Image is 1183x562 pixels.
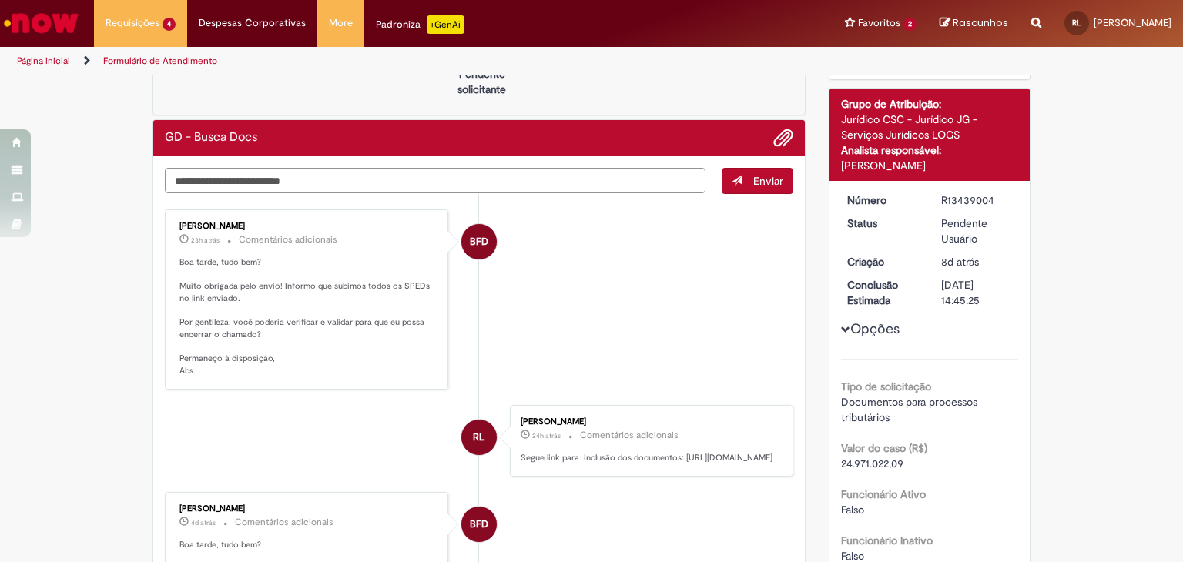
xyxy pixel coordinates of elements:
div: R13439004 [941,192,1013,208]
span: Falso [841,503,864,517]
span: 8d atrás [941,255,979,269]
span: More [329,15,353,31]
h2: GD - Busca Docs Histórico de tíquete [165,131,257,145]
span: 24h atrás [532,431,561,440]
span: RL [1072,18,1081,28]
div: Jurídico CSC - Jurídico JG - Serviços Jurídicos LOGS [841,112,1019,142]
dt: Criação [836,254,930,269]
div: Pendente Usuário [941,216,1013,246]
div: [PERSON_NAME] [521,417,777,427]
div: Padroniza [376,15,464,34]
span: Despesas Corporativas [199,15,306,31]
span: 2 [903,18,917,31]
div: [PERSON_NAME] [179,504,436,513]
span: 4d atrás [191,518,216,527]
p: +GenAi [427,15,464,34]
div: 22/08/2025 10:22:11 [941,254,1013,269]
b: Funcionário Ativo [841,487,926,501]
small: Comentários adicionais [580,429,679,442]
dt: Conclusão Estimada [836,277,930,308]
textarea: Digite sua mensagem aqui... [165,168,705,194]
time: 25/08/2025 17:30:32 [191,518,216,527]
button: Adicionar anexos [773,128,793,148]
span: Rascunhos [953,15,1008,30]
div: Grupo de Atribuição: [841,96,1019,112]
b: Valor do caso (R$) [841,441,927,455]
b: Funcionário Inativo [841,534,933,547]
dt: Status [836,216,930,231]
small: Comentários adicionais [235,516,333,529]
dt: Número [836,192,930,208]
p: Boa tarde, tudo bem? Muito obrigada pelo envio! Informo que subimos todos os SPEDs no link enviad... [179,256,436,377]
span: Enviar [753,174,783,188]
span: BFD [470,506,488,543]
ul: Trilhas de página [12,47,777,75]
p: Pendente solicitante [444,66,519,97]
a: Página inicial [17,55,70,67]
div: [PERSON_NAME] [179,222,436,231]
div: [PERSON_NAME] [841,158,1019,173]
a: Formulário de Atendimento [103,55,217,67]
span: Documentos para processos tributários [841,395,980,424]
div: Rayany Monique Felisberto de Lima [461,420,497,455]
time: 28/08/2025 18:00:56 [191,236,220,245]
div: Beatriz Florio De Jesus [461,507,497,542]
span: 23h atrás [191,236,220,245]
b: Tipo de solicitação [841,380,931,393]
a: Rascunhos [940,16,1008,31]
span: RL [473,419,484,456]
button: Enviar [722,168,793,194]
time: 22/08/2025 10:22:11 [941,255,979,269]
span: Requisições [106,15,159,31]
span: 4 [163,18,176,31]
small: Comentários adicionais [239,233,337,246]
div: [DATE] 14:45:25 [941,277,1013,308]
span: Favoritos [858,15,900,31]
span: BFD [470,223,488,260]
span: [PERSON_NAME] [1094,16,1171,29]
img: ServiceNow [2,8,81,38]
span: 24.971.022,09 [841,457,903,470]
p: Segue link para inclusão dos documentos: [URL][DOMAIN_NAME] [521,452,777,464]
div: Analista responsável: [841,142,1019,158]
div: Beatriz Florio De Jesus [461,224,497,259]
